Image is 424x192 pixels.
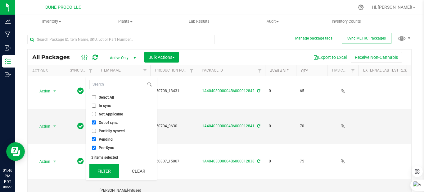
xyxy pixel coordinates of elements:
[236,19,309,24] span: Audit
[99,129,125,133] span: Partially synced
[101,68,121,73] a: Item Name
[148,55,175,60] span: Bulk Actions
[327,65,358,76] th: Has COA
[99,138,113,141] span: Pending
[269,88,292,94] span: 0
[155,68,187,73] a: Production Run
[15,15,88,28] a: Inventory
[256,89,260,93] span: Sync from Compliance System
[144,52,179,63] button: Bulk Actions
[5,18,11,24] inline-svg: Analytics
[92,129,96,133] input: Partially synced
[15,19,88,24] span: Inventory
[99,121,118,124] span: Out of sync
[351,52,402,63] button: Receive Non-Cannabis
[154,88,193,94] span: 250708_13431
[77,87,84,95] span: In Sync
[202,159,255,163] a: 1A40403000004B6000012838
[295,36,332,41] button: Manage package tags
[92,146,96,150] input: Pre-Sync
[202,89,255,93] a: 1A40403000004B6000012842
[342,33,391,44] button: Sync METRC Packages
[34,87,51,96] span: Action
[154,158,193,164] span: 250807_15007
[32,54,76,61] span: All Packages
[357,4,365,10] div: Manage settings
[77,157,84,166] span: In Sync
[99,104,111,108] span: In sync
[90,80,146,89] input: Search
[348,65,358,76] a: Filter
[45,5,81,10] span: DUNE PROCO LLC
[372,5,412,10] span: Hi, [PERSON_NAME]!
[89,164,119,178] button: Filter
[6,142,25,161] iframe: Resource center
[92,95,96,99] input: Select All
[347,36,386,40] span: Sync METRC Packages
[92,120,96,124] input: Out of sync
[300,123,323,129] span: 70
[92,137,96,141] input: Pending
[187,65,197,76] a: Filter
[363,68,412,73] a: External Lab Test Result
[5,45,11,51] inline-svg: Inbound
[162,15,236,28] a: Lab Results
[27,35,215,44] input: Search Package ID, Item Name, SKU, Lot or Part Number...
[89,19,162,24] span: Plants
[269,158,292,164] span: 0
[70,68,94,73] a: Sync Status
[154,123,193,129] span: 250704_9630
[99,96,114,99] span: Select All
[309,15,383,28] a: Inventory Counts
[3,168,12,185] p: 01:46 PM PDT
[269,123,292,129] span: 0
[300,158,323,164] span: 75
[32,69,62,73] div: Actions
[77,122,84,130] span: In Sync
[256,124,260,128] span: Sync from Compliance System
[51,157,59,166] span: select
[124,164,153,178] button: Clear
[236,15,309,28] a: Audit
[51,122,59,131] span: select
[300,88,323,94] span: 65
[140,65,150,76] a: Filter
[86,65,96,76] a: Filter
[5,58,11,64] inline-svg: Inventory
[323,19,369,24] span: Inventory Counts
[92,112,96,116] input: Not Applicable
[202,124,255,128] a: 1A40403000004B6000012841
[92,104,96,108] input: In sync
[255,65,265,76] a: Filter
[99,146,114,150] span: Pre-Sync
[99,112,123,116] span: Not Applicable
[5,31,11,38] inline-svg: Manufacturing
[5,72,11,78] inline-svg: Outbound
[34,157,51,166] span: Action
[309,52,351,63] button: Export to Excel
[180,19,218,24] span: Lab Results
[256,159,260,163] span: Sync from Compliance System
[270,69,289,73] a: Available
[202,68,223,73] a: Package ID
[301,69,308,73] a: Qty
[88,15,162,28] a: Plants
[34,122,51,131] span: Action
[91,155,151,160] div: 3 items selected
[3,185,12,189] p: 08/27
[51,87,59,96] span: select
